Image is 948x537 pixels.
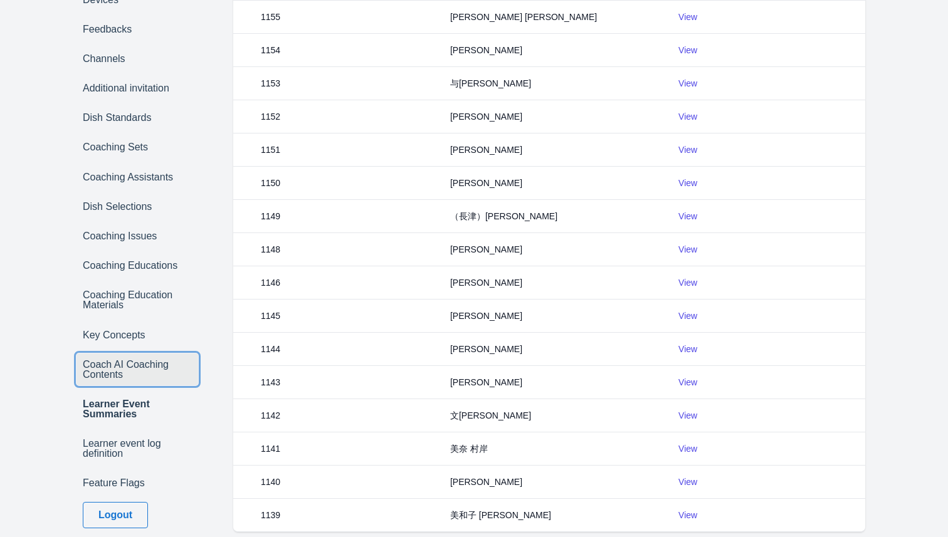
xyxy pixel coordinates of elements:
[76,433,198,465] a: Learner event log definition
[443,11,604,23] div: [PERSON_NAME] [PERSON_NAME]
[678,78,697,88] a: View
[443,143,530,156] div: [PERSON_NAME]
[678,112,697,122] a: View
[678,410,697,420] a: View
[253,276,288,289] div: 1146
[443,343,530,355] div: [PERSON_NAME]
[253,11,288,23] div: 1155
[253,376,288,388] div: 1143
[443,243,530,256] div: [PERSON_NAME]
[253,310,288,322] div: 1145
[678,12,697,22] a: View
[76,107,198,129] a: Dish Standards
[253,343,288,355] div: 1144
[76,225,198,247] a: Coaching Issues
[678,178,697,188] a: View
[443,376,530,388] div: [PERSON_NAME]
[253,243,288,256] div: 1148
[443,276,530,289] div: [PERSON_NAME]
[253,509,288,521] div: 1139
[76,18,198,40] a: Feedbacks
[76,324,198,346] a: Key Concepts
[76,78,198,100] a: Additional invitation
[253,177,288,189] div: 1150
[443,110,530,123] div: [PERSON_NAME]
[443,177,530,189] div: [PERSON_NAME]
[443,509,559,521] div: 美和子 [PERSON_NAME]
[678,344,697,354] a: View
[253,143,288,156] div: 1151
[253,77,288,90] div: 1153
[76,353,198,385] a: Coach AI Coaching Contents
[76,284,198,316] a: Coaching Education Materials
[76,393,198,425] a: Learner Event Summaries
[76,255,198,277] a: Coaching Educations
[678,477,697,487] a: View
[83,502,148,528] button: Logout
[76,166,198,188] a: Coaching Assistants
[443,442,495,455] div: 美奈 村岸
[443,476,530,488] div: [PERSON_NAME]
[678,278,697,288] a: View
[76,48,198,70] a: Channels
[678,510,697,520] a: View
[253,110,288,123] div: 1152
[253,442,288,455] div: 1141
[678,444,697,454] a: View
[443,409,539,422] div: 文[PERSON_NAME]
[678,145,697,155] a: View
[678,45,697,55] a: View
[443,310,530,322] div: [PERSON_NAME]
[76,472,198,494] a: Feature Flags
[76,196,198,217] a: Dish Selections
[443,210,565,222] div: （長津）[PERSON_NAME]
[253,409,288,422] div: 1142
[678,211,697,221] a: View
[253,476,288,488] div: 1140
[253,210,288,222] div: 1149
[443,44,530,56] div: [PERSON_NAME]
[253,44,288,56] div: 1154
[678,311,697,321] a: View
[76,137,198,159] a: Coaching Sets
[443,77,539,90] div: 与[PERSON_NAME]
[678,377,697,387] a: View
[678,244,697,254] a: View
